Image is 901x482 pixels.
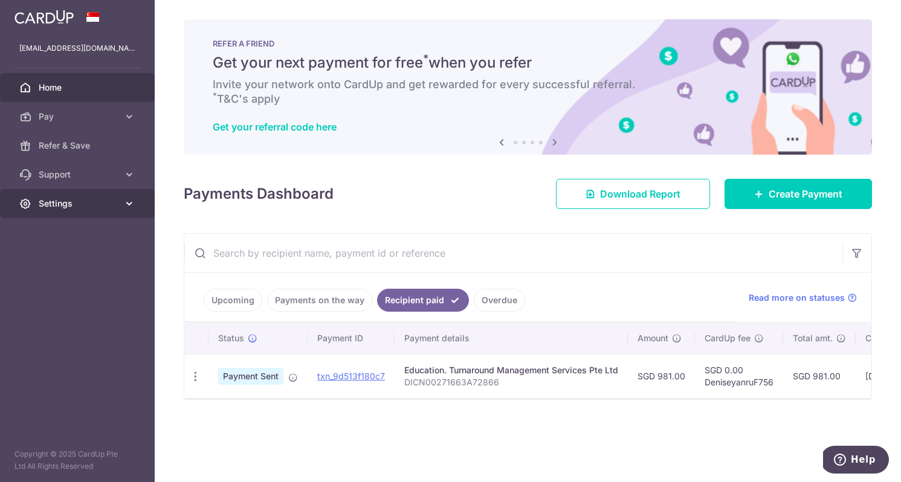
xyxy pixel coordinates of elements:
a: Overdue [474,289,525,312]
a: Read more on statuses [749,292,857,304]
img: RAF banner [184,19,872,155]
a: Get your referral code here [213,121,337,133]
span: Read more on statuses [749,292,845,304]
th: Payment ID [308,323,395,354]
span: Refer & Save [39,140,118,152]
td: SGD 0.00 DeniseyanruF756 [695,354,783,398]
span: Download Report [600,187,680,201]
span: Settings [39,198,118,210]
a: Create Payment [725,179,872,209]
span: Status [218,332,244,344]
a: Payments on the way [267,289,372,312]
th: Payment details [395,323,628,354]
div: Education. Turnaround Management Services Pte Ltd [404,364,618,376]
p: DICN00271663A72866 [404,376,618,388]
a: Download Report [556,179,710,209]
span: Total amt. [793,332,833,344]
iframe: Opens a widget where you can find more information [823,446,889,476]
span: Home [39,82,118,94]
span: CardUp fee [705,332,751,344]
a: Recipient paid [377,289,469,312]
p: [EMAIL_ADDRESS][DOMAIN_NAME] [19,42,135,54]
a: txn_9d513f180c7 [317,371,385,381]
h4: Payments Dashboard [184,183,334,205]
span: Create Payment [769,187,842,201]
h6: Invite your network onto CardUp and get rewarded for every successful referral. T&C's apply [213,77,843,106]
span: Support [39,169,118,181]
input: Search by recipient name, payment id or reference [184,234,842,272]
span: Payment Sent [218,368,283,385]
td: SGD 981.00 [783,354,856,398]
span: Amount [638,332,668,344]
p: REFER A FRIEND [213,39,843,48]
td: SGD 981.00 [628,354,695,398]
img: CardUp [15,10,74,24]
span: Pay [39,111,118,123]
a: Upcoming [204,289,262,312]
h5: Get your next payment for free when you refer [213,53,843,72]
